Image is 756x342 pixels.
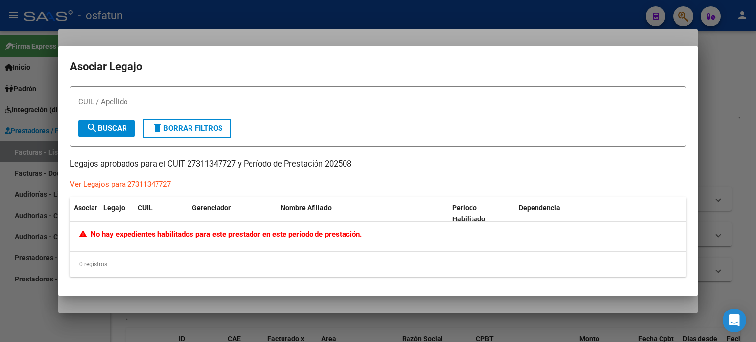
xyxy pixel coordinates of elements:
[723,309,746,332] div: Open Intercom Messenger
[452,204,485,223] span: Periodo Habilitado
[152,124,222,133] span: Borrar Filtros
[143,119,231,138] button: Borrar Filtros
[103,204,125,212] span: Legajo
[70,58,686,76] h2: Asociar Legajo
[86,124,127,133] span: Buscar
[134,197,188,230] datatable-header-cell: CUIL
[281,204,332,212] span: Nombre Afiliado
[152,122,163,134] mat-icon: delete
[519,204,560,212] span: Dependencia
[192,204,231,212] span: Gerenciador
[70,252,686,277] div: 0 registros
[70,179,171,190] div: Ver Legajos para 27311347727
[74,204,97,212] span: Asociar
[188,197,277,230] datatable-header-cell: Gerenciador
[138,204,153,212] span: CUIL
[78,120,135,137] button: Buscar
[70,197,99,230] datatable-header-cell: Asociar
[70,158,686,171] p: Legajos aprobados para el CUIT 27311347727 y Período de Prestación 202508
[79,230,362,239] span: No hay expedientes habilitados para este prestador en este período de prestación.
[277,197,448,230] datatable-header-cell: Nombre Afiliado
[515,197,687,230] datatable-header-cell: Dependencia
[86,122,98,134] mat-icon: search
[99,197,134,230] datatable-header-cell: Legajo
[448,197,515,230] datatable-header-cell: Periodo Habilitado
